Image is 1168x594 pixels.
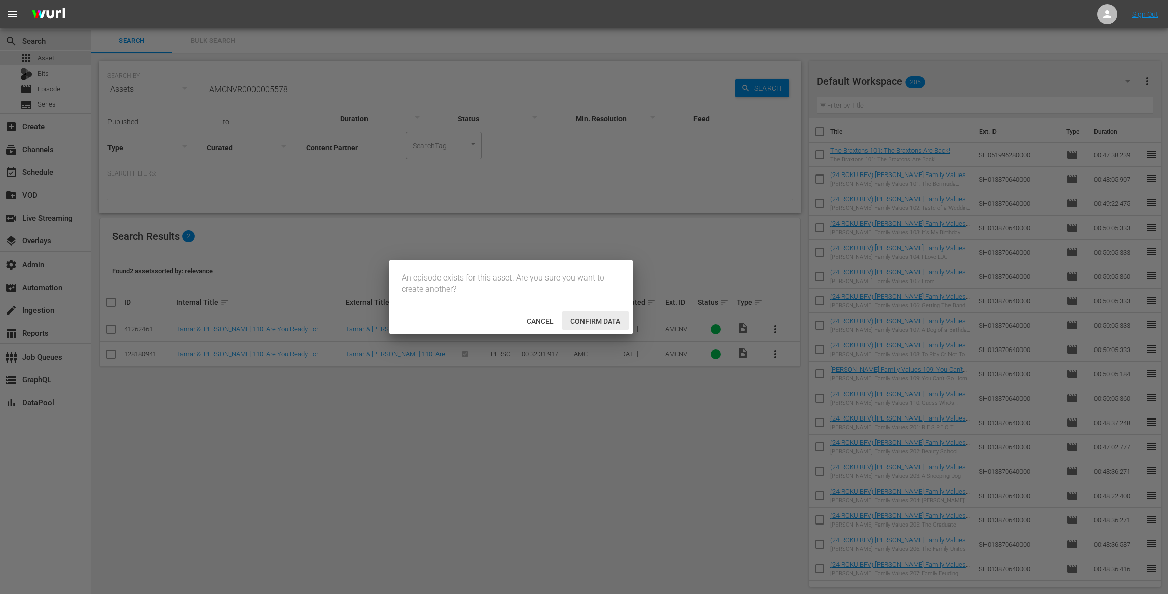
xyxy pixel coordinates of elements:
[562,311,629,330] button: Confirm data
[24,3,73,26] img: ans4CAIJ8jUAAAAAAAAAAAAAAAAAAAAAAAAgQb4GAAAAAAAAAAAAAAAAAAAAAAAAJMjXAAAAAAAAAAAAAAAAAAAAAAAAgAT5G...
[519,317,562,325] span: Cancel
[518,311,562,330] button: Cancel
[1132,10,1158,18] a: Sign Out
[562,317,629,325] span: Confirm data
[389,260,633,308] div: An episode exists for this asset. Are you sure you want to create another?
[6,8,18,20] span: menu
